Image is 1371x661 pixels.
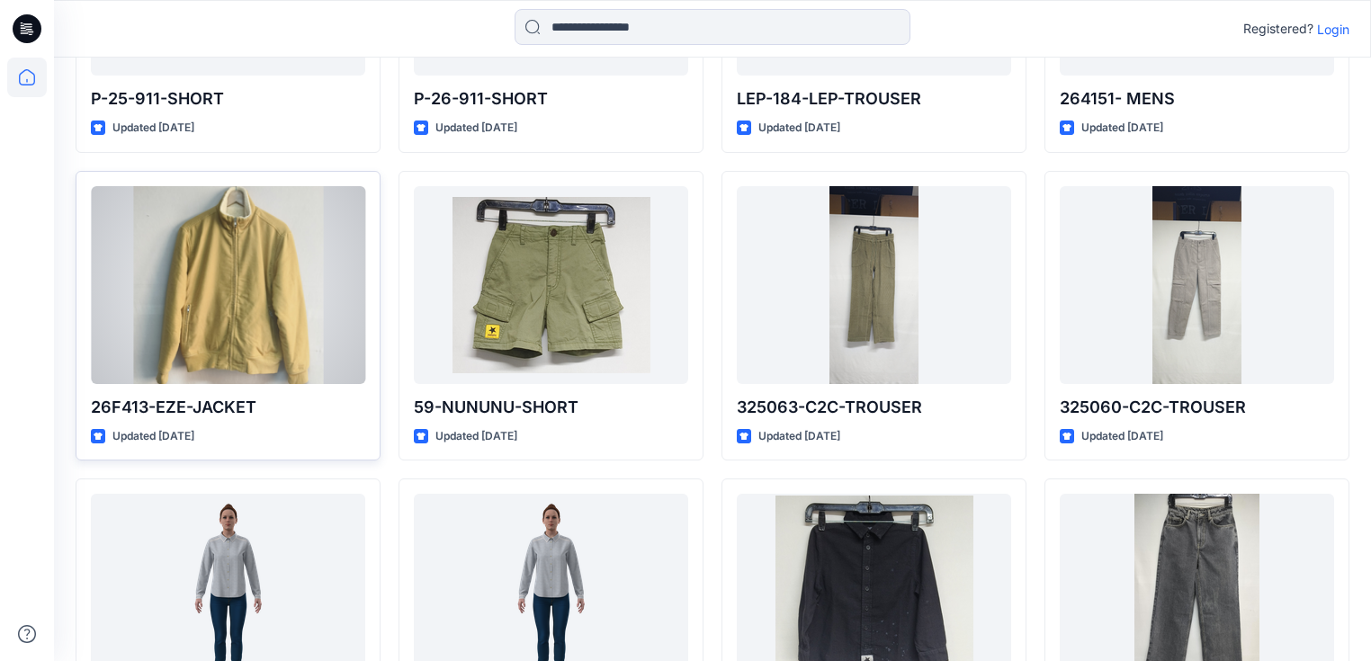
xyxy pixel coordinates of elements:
p: Updated [DATE] [758,427,840,446]
p: Updated [DATE] [758,119,840,138]
p: Updated [DATE] [435,119,517,138]
p: Login [1317,20,1349,39]
p: Updated [DATE] [1081,119,1163,138]
p: 325063-C2C-TROUSER [737,395,1011,420]
p: P-26-911-SHORT [414,86,688,112]
p: Updated [DATE] [1081,427,1163,446]
p: Registered? [1243,18,1313,40]
a: 59-NUNUNU-SHORT [414,186,688,384]
p: P-25-911-SHORT [91,86,365,112]
p: 59-NUNUNU-SHORT [414,395,688,420]
p: 264151- MENS [1060,86,1334,112]
p: 26F413-EZE-JACKET [91,395,365,420]
p: 325060-C2C-TROUSER [1060,395,1334,420]
p: Updated [DATE] [112,119,194,138]
p: Updated [DATE] [435,427,517,446]
a: 325063-C2C-TROUSER [737,186,1011,384]
a: 325060-C2C-TROUSER [1060,186,1334,384]
p: Updated [DATE] [112,427,194,446]
p: LEP-184-LEP-TROUSER [737,86,1011,112]
a: 26F413-EZE-JACKET [91,186,365,384]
